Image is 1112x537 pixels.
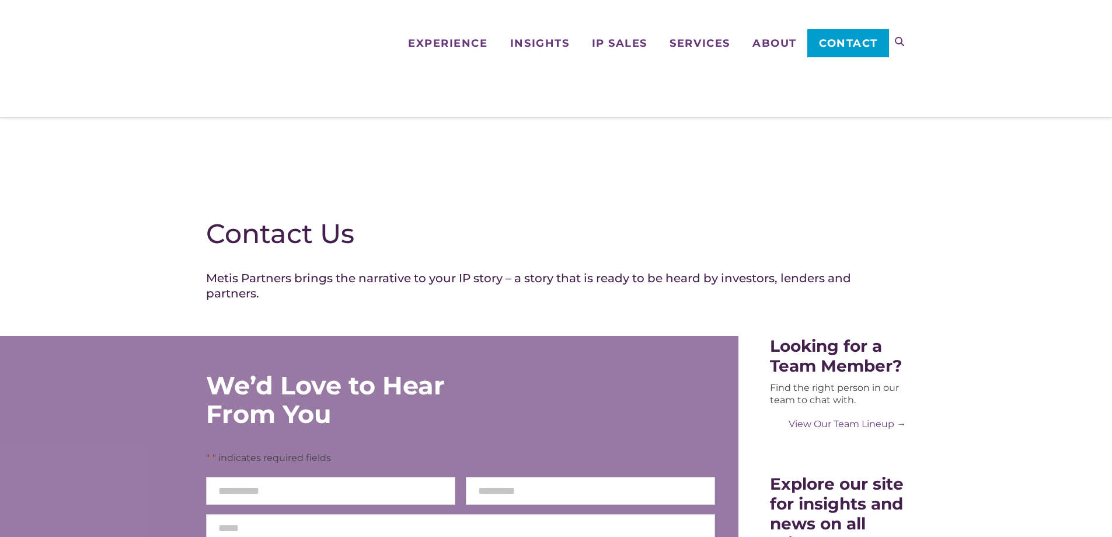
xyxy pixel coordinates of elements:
[770,336,906,376] div: Looking for a Team Member?
[206,15,285,102] img: Metis Partners
[206,452,716,465] p: " " indicates required fields
[752,38,797,48] span: About
[206,271,907,301] h4: Metis Partners brings the narrative to your IP story – a story that is ready to be heard by inves...
[770,382,906,406] div: Find the right person in our team to chat with.
[510,38,569,48] span: Insights
[770,418,906,430] a: View Our Team Lineup →
[206,217,907,250] h1: Contact Us
[807,29,888,57] a: Contact
[408,38,487,48] span: Experience
[206,371,515,428] div: We’d Love to Hear From You
[592,38,647,48] span: IP Sales
[670,38,730,48] span: Services
[819,38,878,48] span: Contact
